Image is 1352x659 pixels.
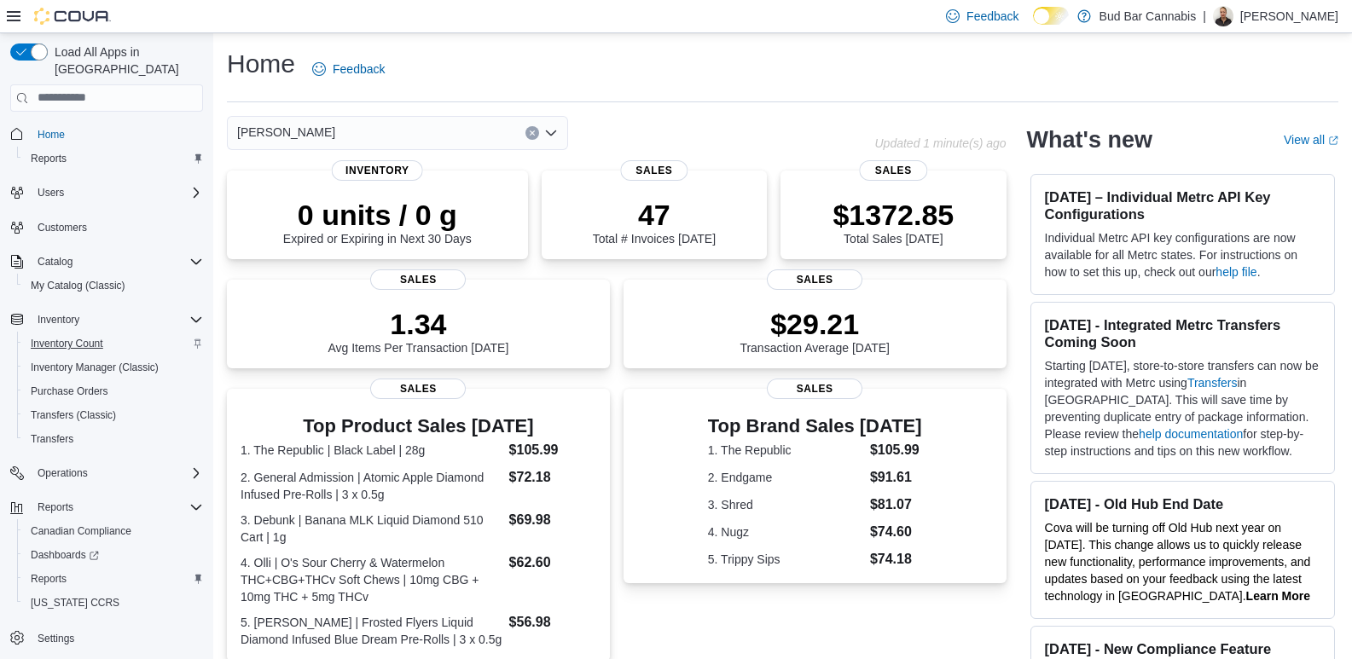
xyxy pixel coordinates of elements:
span: Reports [24,569,203,589]
button: Reports [31,497,80,517]
p: $1372.85 [833,198,954,232]
div: Avg Items Per Transaction [DATE] [328,307,508,355]
a: Reports [24,148,73,169]
span: Reports [31,572,67,586]
h3: [DATE] – Individual Metrc API Key Configurations [1045,188,1320,223]
span: Reports [24,148,203,169]
dd: $81.07 [870,494,922,515]
a: [US_STATE] CCRS [24,593,126,613]
p: [PERSON_NAME] [1240,6,1338,26]
span: Canadian Compliance [31,524,131,538]
span: Catalog [38,255,73,269]
p: Bud Bar Cannabis [1100,6,1197,26]
button: Catalog [3,250,210,274]
span: Sales [620,160,688,181]
span: Inventory [38,313,79,327]
button: Open list of options [544,126,558,140]
button: Clear input [525,126,539,140]
a: Feedback [305,52,392,86]
dd: $69.98 [509,510,596,530]
button: Transfers [17,427,210,451]
button: Inventory Count [17,332,210,356]
button: Reports [17,147,210,171]
p: $29.21 [740,307,890,341]
button: Canadian Compliance [17,519,210,543]
span: Inventory Count [31,337,103,350]
p: 0 units / 0 g [283,198,472,232]
dt: 1. The Republic | Black Label | 28g [241,442,502,459]
h3: [DATE] - Old Hub End Date [1045,495,1320,512]
dt: 5. Trippy Sips [708,551,863,568]
a: Transfers [1187,376,1238,390]
span: Operations [38,466,88,480]
span: Feedback [333,61,385,78]
dt: 3. Debunk | Banana MLK Liquid Diamond 510 Cart | 1g [241,512,502,546]
button: Reports [3,495,210,519]
a: Customers [31,217,94,238]
button: Home [3,122,210,147]
span: Sales [767,269,862,290]
a: Home [31,124,72,145]
p: Individual Metrc API key configurations are now available for all Metrc states. For instructions ... [1045,229,1320,280]
button: Operations [31,463,95,483]
span: Customers [31,217,203,238]
a: Dashboards [24,545,106,565]
span: Settings [38,632,74,645]
a: Learn More [1246,589,1310,603]
button: Operations [3,461,210,485]
p: | [1203,6,1206,26]
span: Customers [38,221,87,234]
span: Dashboards [24,545,203,565]
dt: 4. Nugz [708,523,863,540]
h3: Top Product Sales [DATE] [241,416,596,436]
span: Inventory Manager (Classic) [24,357,203,378]
h2: What's new [1027,126,1152,153]
div: Stephanie M [1213,6,1233,26]
span: Home [38,128,65,142]
div: Total # Invoices [DATE] [593,198,716,246]
dt: 4. Olli | O's Sour Cherry & Watermelon THC+CBG+THCv Soft Chews | 10mg CBG + 10mg THC + 5mg THCv [241,554,502,605]
div: Expired or Expiring in Next 30 Days [283,198,472,246]
dt: 1. The Republic [708,442,863,459]
dd: $74.18 [870,549,922,569]
a: Purchase Orders [24,381,115,402]
a: Dashboards [17,543,210,567]
div: Transaction Average [DATE] [740,307,890,355]
a: Reports [24,569,73,589]
span: Feedback [966,8,1018,25]
span: Sales [370,269,466,290]
span: Transfers (Classic) [31,408,116,422]
h1: Home [227,47,295,81]
span: My Catalog (Classic) [31,279,125,292]
span: Users [31,182,203,203]
button: Inventory [31,309,86,330]
dd: $74.60 [870,522,922,542]
span: Purchase Orders [24,381,203,402]
dd: $56.98 [509,612,596,633]
h3: [DATE] - Integrated Metrc Transfers Coming Soon [1045,316,1320,350]
dd: $62.60 [509,552,596,573]
a: help documentation [1139,427,1243,441]
p: 1.34 [328,307,508,341]
p: 47 [593,198,716,232]
img: Cova [34,8,111,25]
a: My Catalog (Classic) [24,275,132,296]
dd: $72.18 [509,467,596,488]
span: Washington CCRS [24,593,203,613]
span: Transfers (Classic) [24,405,203,425]
div: Total Sales [DATE] [833,198,954,246]
input: Dark Mode [1033,7,1069,25]
p: Updated 1 minute(s) ago [874,136,1006,150]
span: Inventory Count [24,333,203,354]
a: Transfers [24,429,80,449]
span: Cova will be turning off Old Hub next year on [DATE]. This change allows us to quickly release ne... [1045,521,1311,603]
span: Reports [31,152,67,165]
span: Inventory [332,160,423,181]
button: Reports [17,567,210,591]
a: Inventory Count [24,333,110,354]
span: [PERSON_NAME] [237,122,335,142]
button: Inventory Manager (Classic) [17,356,210,379]
span: Reports [31,497,203,517]
button: Purchase Orders [17,379,210,403]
